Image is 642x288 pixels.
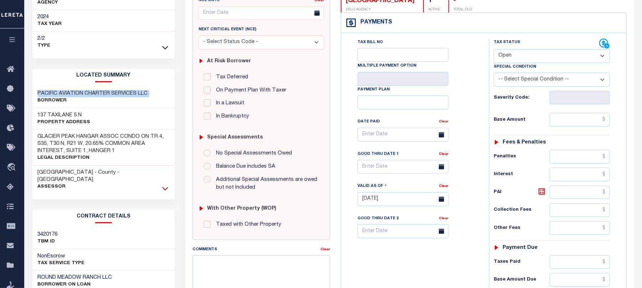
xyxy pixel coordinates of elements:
label: Tax Deferred [212,73,248,82]
a: Clear [320,248,330,251]
h3: 3420176 [38,231,58,238]
a: Clear [439,120,448,124]
h3: ROUND MEADOW RANCH LLC [38,274,112,281]
h3: 2024 [38,14,62,21]
label: Comments [192,247,217,253]
h4: Payments [357,19,392,26]
label: Next Critical Event (NCE) [199,27,256,33]
input: $ [550,221,610,235]
h6: Base Amount [494,117,549,123]
p: ACTIVE [428,7,440,12]
h6: P&I [494,187,549,197]
label: Taxed with Other Property [212,221,281,229]
input: $ [550,185,610,199]
h6: Collection Fees [494,207,549,213]
h2: LOCATED SUMMARY [32,69,175,82]
label: Multiple Payment Option [358,63,416,69]
h6: Interest [494,172,549,177]
label: Valid as Of [358,183,387,189]
h3: GLACIER PEAK HANGAR ASSOC CONDO ON TR 4, S35, T30 N, R21 W, 20.65% COMMON AREA INTEREST, SUITE 1,... [38,133,170,155]
label: Tax Status [494,40,520,46]
h6: Special Assessments [207,135,263,141]
h6: Payment due [503,245,538,251]
input: Enter Date [358,224,448,238]
a: Clear [439,184,448,188]
h2: CONTRACT details [32,210,175,223]
h6: Other Fees [494,225,549,231]
input: $ [550,273,610,287]
h6: Base Amount Due [494,277,549,283]
input: Enter Date [358,160,448,174]
h3: 137 TAXILANE 5 N [38,112,91,119]
p: Borrower [38,97,148,104]
h3: PACIFIC AVIATION CHARTER SERVICES LLC [38,90,148,97]
i: travel_explore [7,163,18,172]
input: Enter Date [358,192,448,206]
label: Tax Bill No [358,40,383,46]
label: Payment Plan [358,87,390,93]
label: No Special Assessments Owed [212,150,292,158]
h3: 2/2 [38,35,51,42]
h6: Severity Code: [494,95,549,101]
h6: with Other Property (WOP) [207,206,277,212]
input: $ [550,150,610,163]
input: $ [550,113,610,126]
a: Clear [439,152,448,156]
input: Enter Date [358,128,448,142]
p: Property Address [38,119,91,126]
h6: Taxes Paid [494,259,549,265]
label: Balance Due includes SA [212,163,275,171]
p: TOTAL DLQ [453,7,472,12]
h3: NonEscrow [38,253,85,260]
label: Special Condition [494,64,536,70]
input: $ [550,168,610,181]
label: In Bankruptcy [212,112,249,121]
h6: Fees & Penalties [503,140,546,146]
p: TAX YEAR [38,21,62,28]
h6: Penalties [494,154,549,159]
label: Good Thru Date 2 [358,216,399,222]
label: Additional Special Assessments are owed but not Included [212,176,319,192]
input: $ [550,203,610,217]
a: Clear [439,217,448,220]
p: Type [38,42,51,49]
p: TBM ID [38,238,58,245]
label: On Payment Plan With Taxer [212,87,286,95]
input: $ [550,255,610,269]
h3: [GEOGRAPHIC_DATA] - County - [GEOGRAPHIC_DATA] [38,169,170,183]
p: DELQ AGENCY [346,7,415,12]
label: Good Thru Date 1 [358,151,399,157]
input: Enter Date [199,6,324,20]
label: Date Paid [358,119,380,125]
label: In a Lawsuit [212,99,244,108]
p: Tax Service Type [38,260,85,267]
p: Legal Description [38,155,170,162]
h6: At Risk Borrower [207,58,251,64]
p: Assessor [38,183,170,190]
